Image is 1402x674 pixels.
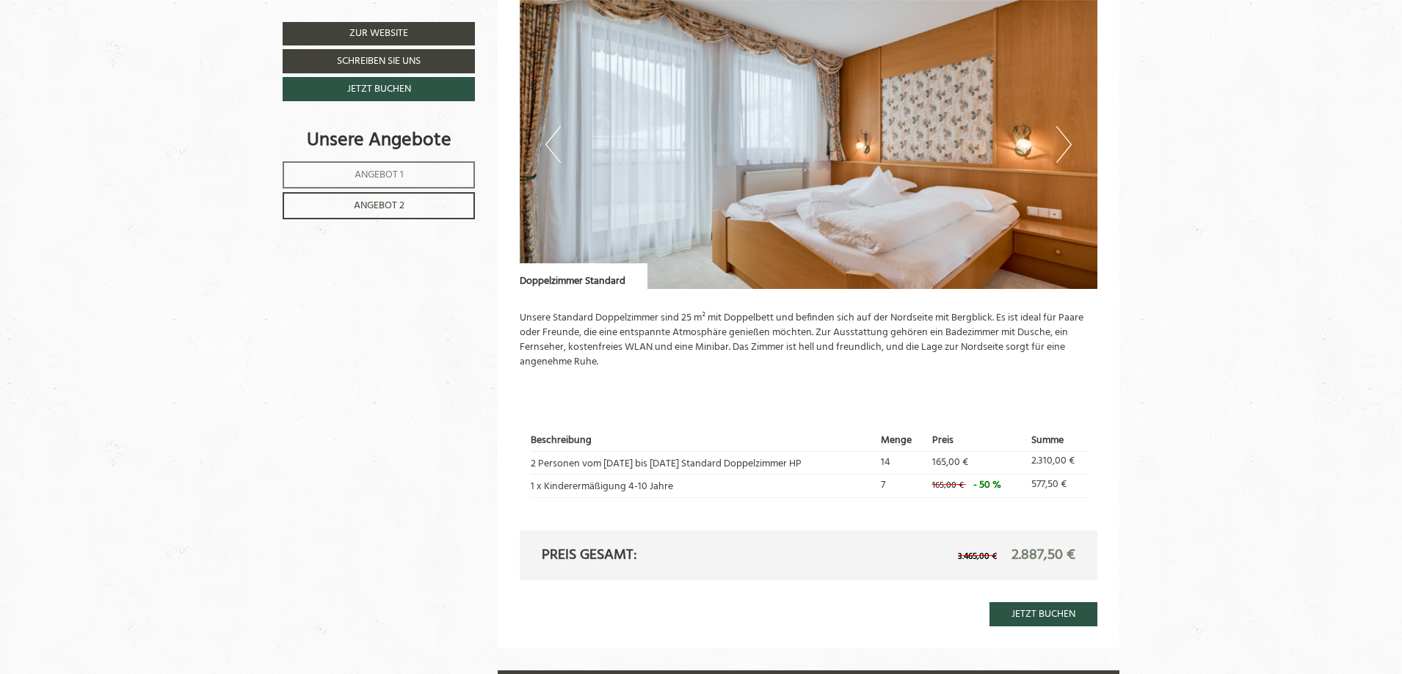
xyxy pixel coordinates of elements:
span: 3.465,00 € [958,549,997,564]
small: 08:30 [377,67,556,76]
div: Preis gesamt: [531,545,809,566]
span: 2.887,50 € [1011,543,1075,567]
td: 2 Personen vom [DATE] bis [DATE] Standard Doppelzimmer HP [531,451,876,474]
span: 165,00 € [932,478,964,493]
th: Menge [876,431,927,451]
div: Guten Tag, wie können wir Ihnen helfen? [370,39,567,78]
th: Summe [1026,431,1087,451]
span: - 50 % [973,477,1001,494]
td: 1 x Kinderermäßigung 4-10 Jahre [531,475,876,497]
div: Sie [377,42,556,52]
div: Doppelzimmer Standard [520,263,647,289]
div: Unsere Angebote [283,127,475,154]
a: Jetzt buchen [989,602,1097,626]
a: Zur Website [283,22,475,45]
td: 7 [876,475,927,497]
span: Angebot 2 [354,197,404,214]
td: 2.310,00 € [1026,451,1087,474]
button: Senden [499,388,578,412]
a: Jetzt buchen [283,77,475,101]
td: 577,50 € [1026,475,1087,497]
th: Preis [927,431,1026,451]
td: 14 [876,451,927,474]
span: Angebot 1 [355,166,404,183]
span: 165,00 € [932,454,968,471]
p: Unsere Standard Doppelzimmer sind 25 m² mit Doppelbett und befinden sich auf der Nordseite mit Be... [520,311,1098,370]
a: Schreiben Sie uns [283,49,475,73]
th: Beschreibung [531,431,876,451]
button: Previous [545,126,561,163]
button: Next [1056,126,1072,163]
div: [DATE] [266,11,313,34]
